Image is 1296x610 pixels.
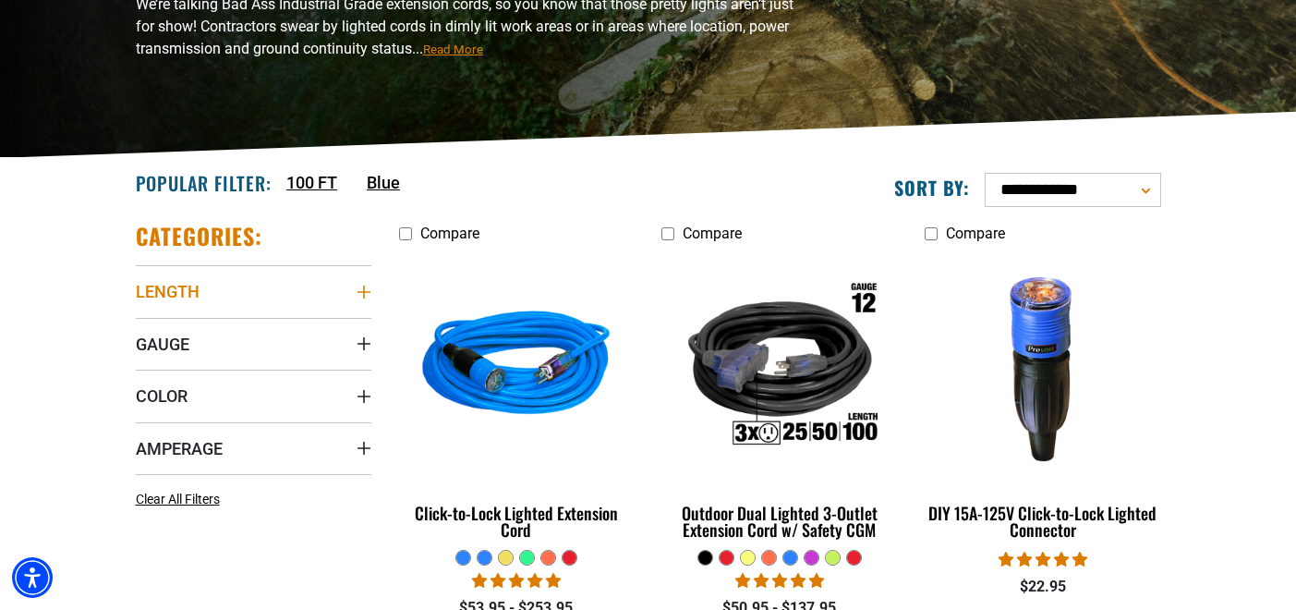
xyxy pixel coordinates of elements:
[925,576,1160,598] div: $22.95
[136,171,272,195] h2: Popular Filter:
[683,225,742,242] span: Compare
[136,281,200,302] span: Length
[136,318,371,370] summary: Gauge
[661,251,897,549] a: Outdoor Dual Lighted 3-Outlet Extension Cord w/ Safety CGM Outdoor Dual Lighted 3-Outlet Extensio...
[400,261,633,473] img: blue
[472,572,561,590] span: 4.87 stars
[925,505,1160,538] div: DIY 15A-125V Click-to-Lock Lighted Connector
[399,251,635,549] a: blue Click-to-Lock Lighted Extension Cord
[661,505,897,538] div: Outdoor Dual Lighted 3-Outlet Extension Cord w/ Safety CGM
[735,572,824,590] span: 4.80 stars
[925,251,1160,549] a: DIY 15A-125V Click-to-Lock Lighted Connector DIY 15A-125V Click-to-Lock Lighted Connector
[136,222,263,250] h2: Categories:
[946,225,1005,242] span: Compare
[663,261,896,473] img: Outdoor Dual Lighted 3-Outlet Extension Cord w/ Safety CGM
[136,370,371,421] summary: Color
[12,557,53,598] div: Accessibility Menu
[927,261,1159,473] img: DIY 15A-125V Click-to-Lock Lighted Connector
[136,438,223,459] span: Amperage
[999,551,1087,568] span: 4.84 stars
[894,176,970,200] label: Sort by:
[423,43,483,56] span: Read More
[399,505,635,538] div: Click-to-Lock Lighted Extension Cord
[136,490,227,509] a: Clear All Filters
[136,334,189,355] span: Gauge
[367,170,400,195] a: Blue
[286,170,337,195] a: 100 FT
[136,492,220,506] span: Clear All Filters
[420,225,479,242] span: Compare
[136,422,371,474] summary: Amperage
[136,265,371,317] summary: Length
[136,385,188,407] span: Color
